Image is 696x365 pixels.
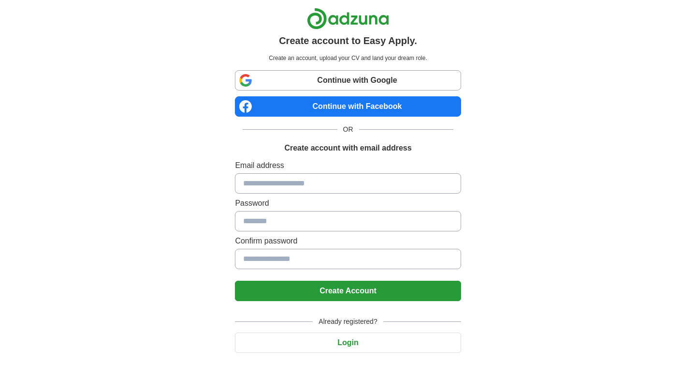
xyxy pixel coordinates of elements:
h1: Create account with email address [284,142,411,154]
button: Login [235,333,461,353]
p: Create an account, upload your CV and land your dream role. [237,54,459,62]
button: Create Account [235,281,461,301]
img: Adzuna logo [307,8,389,30]
h1: Create account to Easy Apply. [279,33,417,48]
span: OR [337,124,359,135]
a: Continue with Facebook [235,96,461,117]
a: Continue with Google [235,70,461,91]
label: Confirm password [235,235,461,247]
a: Login [235,338,461,347]
label: Email address [235,160,461,171]
label: Password [235,198,461,209]
span: Already registered? [313,317,383,327]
